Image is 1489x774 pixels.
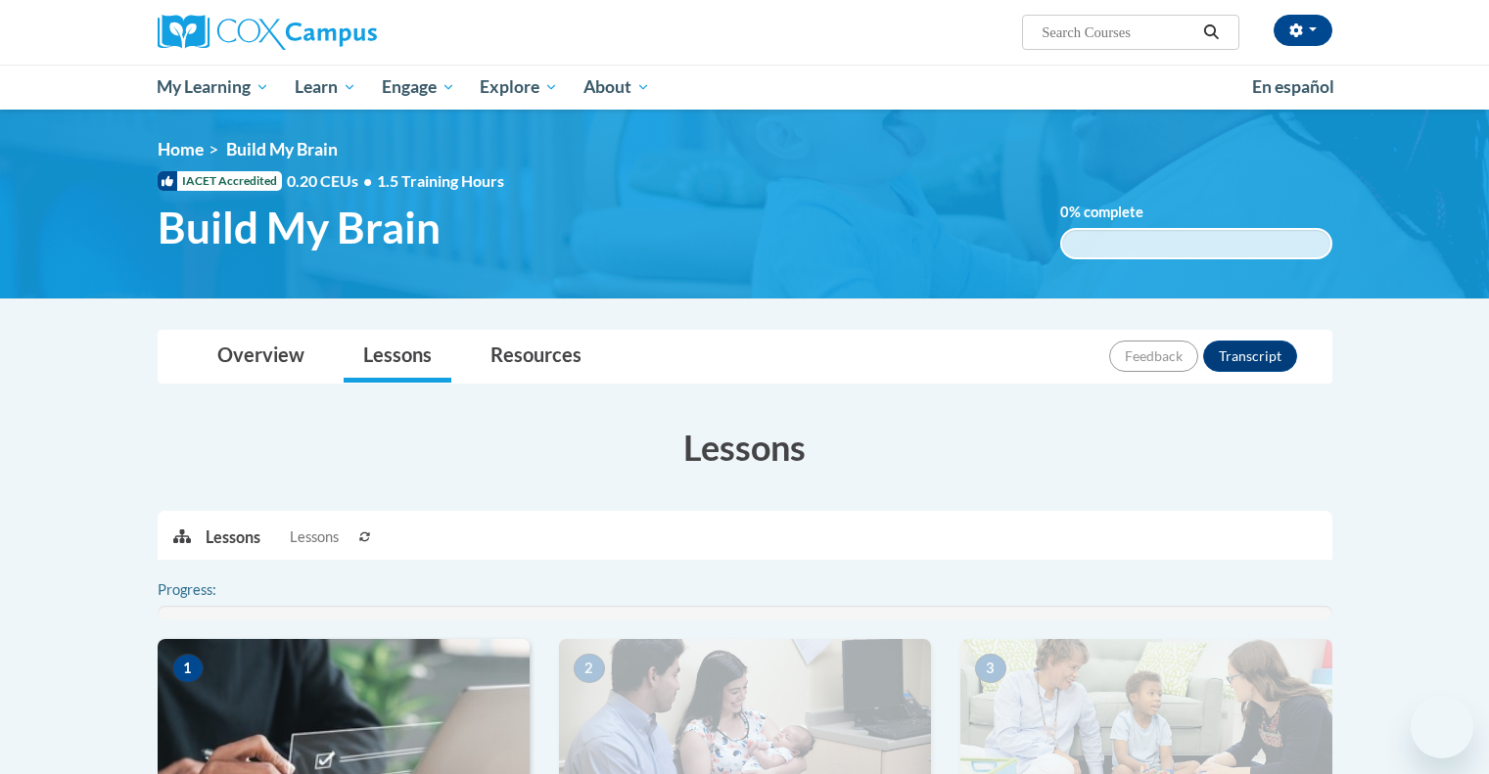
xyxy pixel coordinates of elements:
a: Home [158,139,204,159]
a: Engage [369,65,468,110]
span: 0.20 CEUs [287,170,377,192]
a: En español [1239,67,1347,108]
a: Lessons [344,331,451,383]
p: Lessons [206,526,260,548]
a: Learn [282,65,369,110]
span: About [583,75,650,99]
iframe: Button to launch messaging window [1411,696,1473,758]
span: 2 [574,654,605,683]
span: 1 [172,654,204,683]
a: My Learning [145,65,283,110]
button: Account Settings [1274,15,1332,46]
span: Lessons [290,526,339,548]
span: Build My Brain [226,139,338,159]
span: 1.5 Training Hours [377,171,504,190]
span: En español [1252,76,1334,97]
a: Resources [471,331,601,383]
a: Overview [198,331,324,383]
span: 3 [975,654,1006,683]
span: • [363,171,372,190]
label: Progress: [158,579,270,601]
label: % complete [1060,202,1173,223]
span: Engage [382,75,455,99]
div: Main menu [128,65,1362,110]
button: Transcript [1203,341,1297,372]
img: Cox Campus [158,15,377,50]
span: Build My Brain [158,202,441,253]
input: Search Courses [1040,21,1196,44]
h3: Lessons [158,423,1332,472]
button: Search [1196,21,1226,44]
span: 0 [1060,204,1069,220]
a: About [571,65,663,110]
span: My Learning [157,75,269,99]
a: Explore [467,65,571,110]
span: Explore [480,75,558,99]
span: IACET Accredited [158,171,282,191]
button: Feedback [1109,341,1198,372]
a: Cox Campus [158,15,530,50]
span: Learn [295,75,356,99]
